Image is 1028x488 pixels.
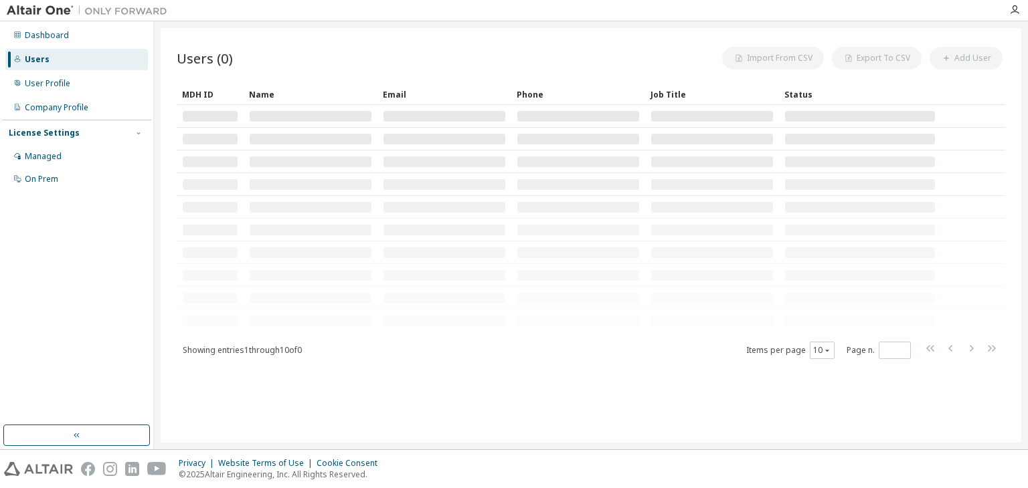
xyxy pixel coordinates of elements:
div: Website Terms of Use [218,458,317,469]
div: Company Profile [25,102,88,113]
img: instagram.svg [103,462,117,476]
span: Page n. [847,342,911,359]
div: Phone [517,84,640,105]
div: Email [383,84,506,105]
span: Users (0) [177,49,233,68]
img: linkedin.svg [125,462,139,476]
img: Altair One [7,4,174,17]
div: User Profile [25,78,70,89]
button: Import From CSV [722,47,824,70]
div: License Settings [9,128,80,138]
p: © 2025 Altair Engineering, Inc. All Rights Reserved. [179,469,385,480]
button: Export To CSV [832,47,922,70]
span: Showing entries 1 through 10 of 0 [183,344,302,356]
div: Dashboard [25,30,69,41]
img: facebook.svg [81,462,95,476]
button: Add User [930,47,1003,70]
div: Cookie Consent [317,458,385,469]
div: Managed [25,151,62,162]
div: Name [249,84,372,105]
div: On Prem [25,174,58,185]
img: altair_logo.svg [4,462,73,476]
div: Users [25,54,50,65]
div: Status [784,84,936,105]
div: Job Title [651,84,774,105]
button: 10 [813,345,831,356]
div: Privacy [179,458,218,469]
span: Items per page [746,342,835,359]
img: youtube.svg [147,462,167,476]
div: MDH ID [182,84,238,105]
